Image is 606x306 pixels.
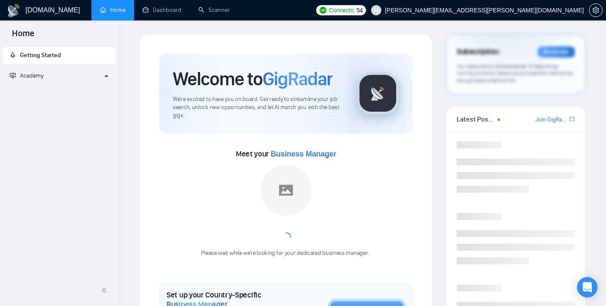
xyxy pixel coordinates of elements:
span: Your subscription will be renewed. To keep things running smoothly, make sure your payment method... [457,63,573,84]
a: dashboardDashboard [143,6,181,14]
div: Please wait while we're looking for your dedicated business manager... [196,249,376,257]
button: setting [589,3,603,17]
span: setting [589,7,602,14]
span: Subscription [457,45,499,59]
span: user [373,7,379,13]
span: Getting Started [20,52,61,59]
span: export [570,115,575,122]
span: Academy [20,72,43,79]
div: Reminder [537,46,575,58]
li: Academy Homepage [3,88,116,93]
a: homeHome [100,6,126,14]
img: upwork-logo.png [320,7,326,14]
div: Open Intercom Messenger [577,277,597,297]
span: fund-projection-screen [10,72,16,78]
a: Join GigRadar Slack Community [535,115,568,124]
span: Academy [10,72,43,79]
a: export [570,115,575,123]
img: gigradar-logo.png [357,72,399,115]
span: Latest Posts from the GigRadar Community [457,114,495,124]
span: 54 [356,6,363,15]
span: rocket [10,52,16,58]
span: Meet your [236,149,336,159]
span: Home [5,27,41,45]
a: searchScanner [198,6,230,14]
li: Getting Started [3,47,116,64]
h1: Welcome to [173,67,332,90]
span: Business Manager [271,150,336,158]
img: logo [7,4,20,17]
img: placeholder.png [260,165,312,216]
a: setting [589,7,603,14]
span: We're excited to have you on board. Get ready to streamline your job search, unlock new opportuni... [173,95,343,120]
span: loading [279,231,293,245]
span: double-left [101,286,110,294]
span: GigRadar [263,67,332,90]
span: Connects: [329,6,354,15]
